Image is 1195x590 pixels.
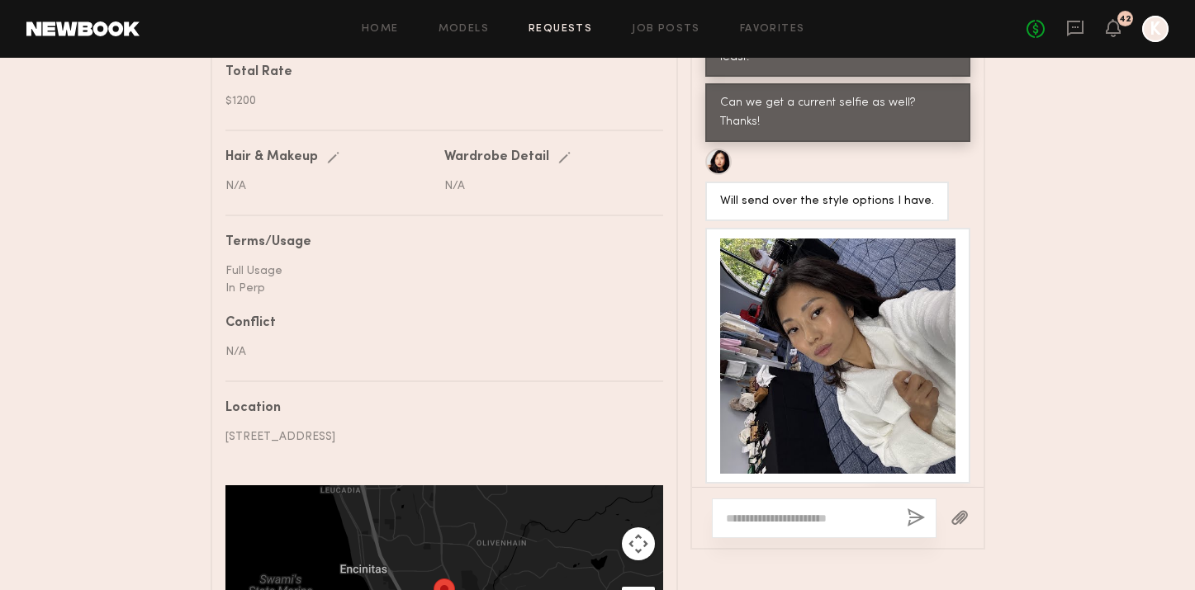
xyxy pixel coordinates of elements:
button: Map camera controls [622,527,655,560]
div: Full Usage In Perp [225,262,651,297]
div: Hair & Makeup [225,151,318,164]
div: Terms/Usage [225,236,651,249]
div: Conflict [225,317,651,330]
div: Location [225,402,651,415]
div: 42 [1119,15,1131,24]
div: N/A [225,177,432,195]
a: Requests [529,24,592,35]
a: Job Posts [632,24,700,35]
div: Will send over the style options I have. [720,192,934,211]
div: N/A [225,343,651,361]
a: Favorites [740,24,805,35]
div: [STREET_ADDRESS] [225,428,651,446]
div: Wardrobe Detail [444,151,549,164]
div: Can we get a current selfie as well? Thanks! [720,94,956,132]
a: K [1142,16,1169,42]
a: Models [439,24,489,35]
a: Home [362,24,399,35]
div: N/A [444,177,651,195]
div: $1200 [225,92,651,110]
div: Total Rate [225,66,651,79]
